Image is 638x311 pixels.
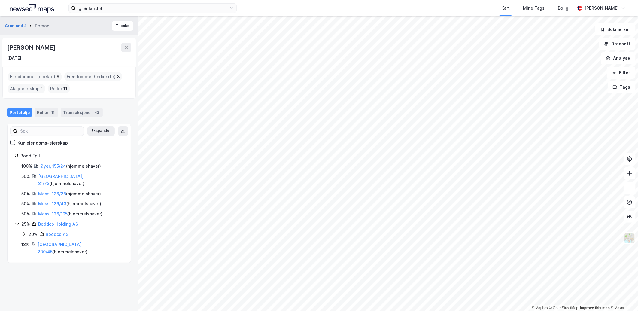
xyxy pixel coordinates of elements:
div: 20% [29,231,38,238]
button: Grønland 4 [5,23,28,29]
a: [GEOGRAPHIC_DATA], 31/73 [38,174,83,186]
div: ( hjemmelshaver ) [40,163,101,170]
a: [GEOGRAPHIC_DATA], 230/45 [38,242,83,254]
div: Kontrollprogram for chat [608,282,638,311]
div: Person [35,22,49,29]
div: 100% [21,163,32,170]
span: 3 [117,73,120,80]
button: Ekspander [87,126,115,136]
div: [PERSON_NAME] [7,43,56,52]
button: Tags [608,81,636,93]
a: Moss, 126/43 [38,201,66,206]
div: Mine Tags [523,5,545,12]
span: 6 [56,73,59,80]
div: ( hjemmelshaver ) [38,241,123,255]
a: Øyer, 155/24 [40,163,66,169]
span: 1 [41,85,43,92]
div: Transaksjoner [61,108,103,117]
input: Søk [18,127,84,136]
div: 50% [21,200,30,207]
div: Bolig [558,5,568,12]
button: Tilbake [112,21,133,31]
div: ( hjemmelshaver ) [38,200,101,207]
button: Bokmerker [595,23,636,35]
div: Roller : [48,84,70,93]
div: Eiendommer (direkte) : [8,72,62,81]
div: 50% [21,190,30,197]
div: Roller [35,108,58,117]
div: ( hjemmelshaver ) [38,190,101,197]
a: Mapbox [532,306,548,310]
button: Analyse [601,52,636,64]
a: Boddco Holding AS [38,221,78,227]
div: 42 [93,109,100,115]
div: 11 [50,109,56,115]
a: Moss, 126/28 [38,191,66,196]
div: Bodd Egil [20,152,123,160]
button: Datasett [599,38,636,50]
div: Portefølje [7,108,32,117]
button: Filter [607,67,636,79]
div: Kart [501,5,510,12]
div: 13% [21,241,29,248]
div: Aksjeeierskap : [8,84,45,93]
input: Søk på adresse, matrikkel, gårdeiere, leietakere eller personer [76,4,229,13]
div: [DATE] [7,55,21,62]
div: Kun eiendoms-eierskap [17,139,68,147]
div: 50% [21,210,30,218]
div: ( hjemmelshaver ) [38,173,123,187]
div: ( hjemmelshaver ) [38,210,102,218]
div: 25% [21,221,30,228]
div: [PERSON_NAME] [585,5,619,12]
iframe: Chat Widget [608,282,638,311]
a: Improve this map [580,306,610,310]
a: OpenStreetMap [549,306,579,310]
div: Eiendommer (Indirekte) : [64,72,122,81]
a: Boddco AS [46,232,68,237]
img: logo.a4113a55bc3d86da70a041830d287a7e.svg [10,4,54,13]
a: Moss, 126/105 [38,211,68,216]
span: 11 [63,85,68,92]
div: 50% [21,173,30,180]
img: Z [624,233,635,244]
